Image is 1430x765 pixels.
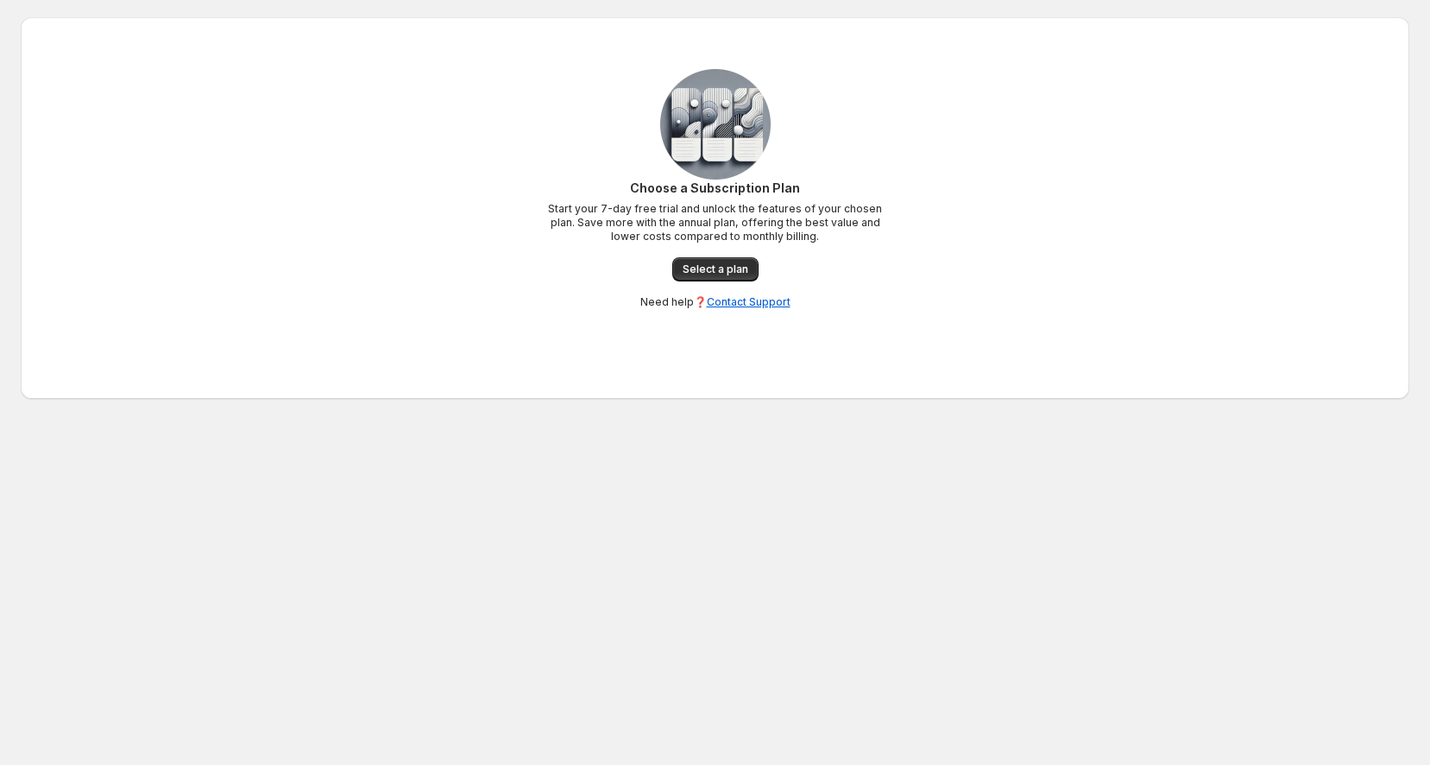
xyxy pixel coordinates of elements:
[543,202,888,243] p: Start your 7-day free trial and unlock the features of your chosen plan. Save more with the annua...
[640,295,791,309] p: Need help❓
[707,295,791,308] a: Contact Support
[543,180,888,197] p: Choose a Subscription Plan
[683,262,748,276] span: Select a plan
[672,257,759,281] a: Select a plan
